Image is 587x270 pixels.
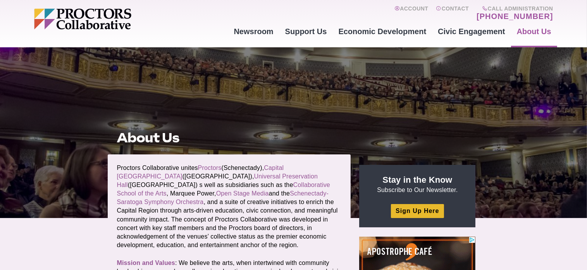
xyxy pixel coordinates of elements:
a: Open Stage Media [216,190,269,197]
a: Newsroom [228,21,279,42]
span: Call Administration [474,5,553,12]
a: About Us [511,21,557,42]
strong: Stay in the Know [383,175,453,185]
img: Proctors logo [34,9,191,29]
p: Subscribe to Our Newsletter. [368,174,466,194]
a: Account [394,5,428,21]
h1: About Us [117,130,342,145]
a: Mission and Values [117,260,175,266]
a: Proctors [198,164,222,171]
a: Sign Up Here [391,204,444,218]
a: Contact [436,5,469,21]
a: [PHONE_NUMBER] [477,12,553,21]
a: Support Us [279,21,333,42]
p: Proctors Collaborative unites (Schenectady), ([GEOGRAPHIC_DATA]), ([GEOGRAPHIC_DATA]) s well as s... [117,164,342,249]
a: Economic Development [333,21,432,42]
a: Civic Engagement [432,21,511,42]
